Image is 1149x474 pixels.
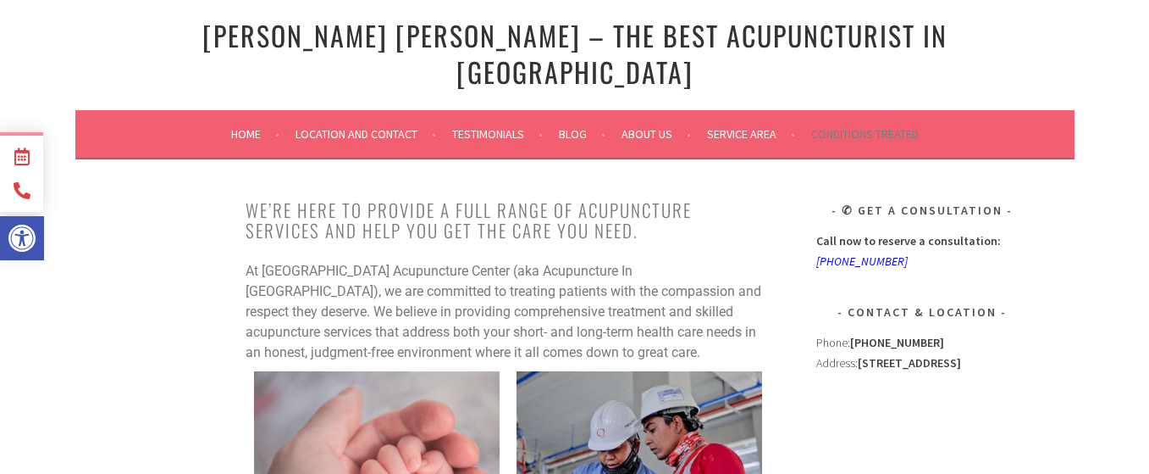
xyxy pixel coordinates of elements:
strong: [STREET_ADDRESS] [858,355,961,371]
a: [PERSON_NAME] [PERSON_NAME] – The Best Acupuncturist In [GEOGRAPHIC_DATA] [202,15,947,92]
strong: [PHONE_NUMBER] [850,335,944,350]
a: Service Area [707,124,795,144]
a: Location and Contact [296,124,436,144]
a: Home [231,124,279,144]
h2: We’re here to provide a full range of acupuncture services and help you get the care you need. [246,200,771,241]
div: Phone: [816,332,1028,353]
a: Conditions Treated [811,124,919,144]
strong: Call now to reserve a consultation: [816,233,1001,248]
p: At [GEOGRAPHIC_DATA] Acupuncture Center (aka Acupuncture In [GEOGRAPHIC_DATA]), we are committed ... [246,261,771,363]
h3: Contact & Location [816,302,1028,322]
a: [PHONE_NUMBER] [816,254,908,269]
a: About Us [621,124,691,144]
a: Testimonials [452,124,543,144]
h3: ✆ Get A Consultation [816,200,1028,220]
a: Blog [559,124,605,144]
